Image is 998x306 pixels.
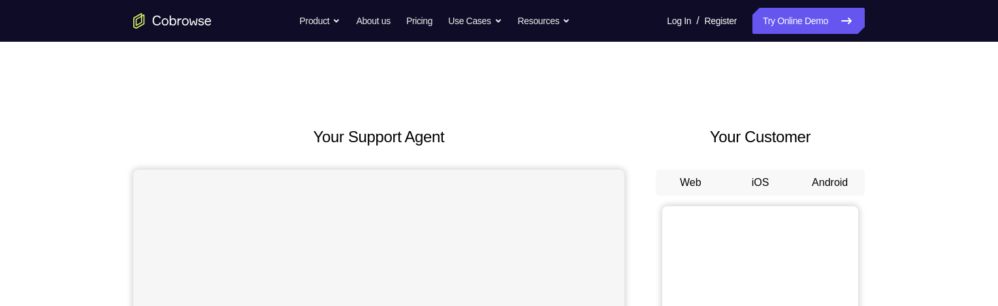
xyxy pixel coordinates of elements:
a: Go to the home page [133,13,212,29]
span: / [696,13,699,29]
a: Pricing [406,8,432,34]
h2: Your Customer [656,125,865,149]
a: Try Online Demo [752,8,865,34]
a: About us [356,8,390,34]
button: iOS [726,170,796,196]
button: Web [656,170,726,196]
button: Product [300,8,341,34]
h2: Your Support Agent [133,125,624,149]
button: Resources [518,8,571,34]
button: Android [795,170,865,196]
button: Use Cases [448,8,502,34]
a: Register [705,8,737,34]
a: Log In [667,8,691,34]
